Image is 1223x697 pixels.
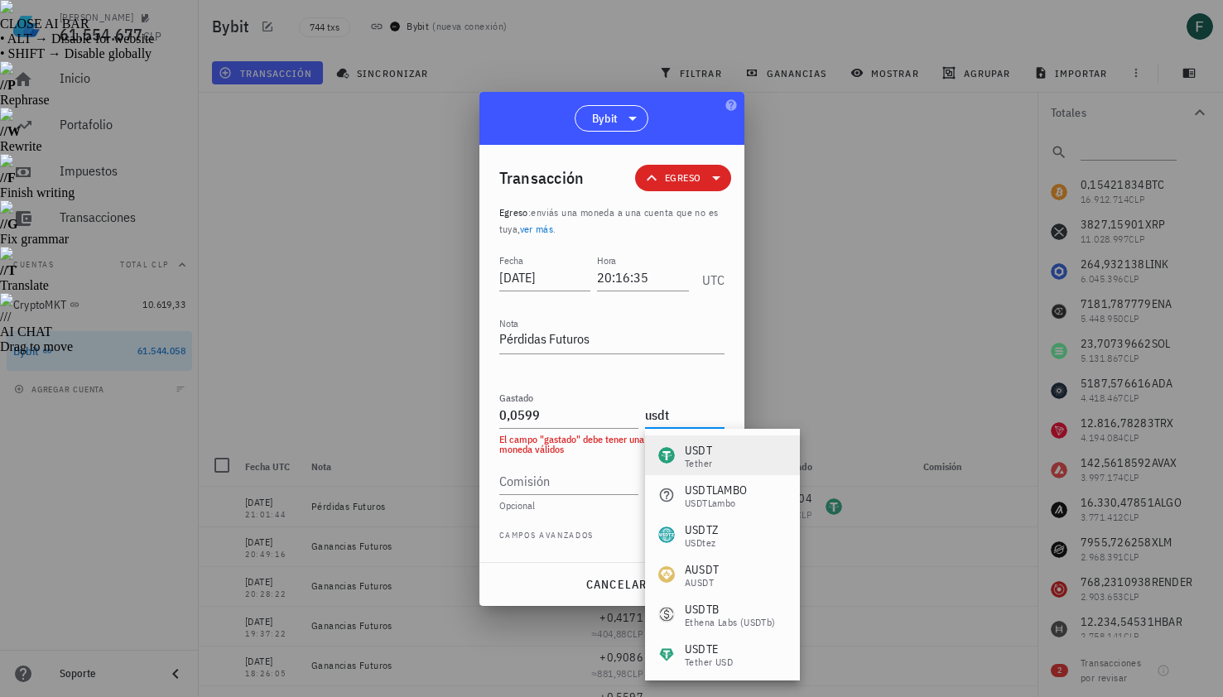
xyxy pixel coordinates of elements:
[685,459,712,469] div: Tether
[685,522,718,538] div: USDTZ
[499,529,595,546] span: Campos avanzados
[658,566,675,583] div: AUSDT-icon
[685,482,747,498] div: USDTLAMBO
[658,447,675,464] div: USDT-icon
[585,577,647,592] span: cancelar
[685,538,718,548] div: USDtez
[685,641,733,657] div: USDTE
[578,570,653,599] button: cancelar
[685,561,719,578] div: AUSDT
[685,442,712,459] div: USDT
[685,657,733,667] div: Tether USD
[645,401,721,428] input: Moneda
[658,526,675,543] div: USDTZ-icon
[499,435,725,454] div: El campo "gastado" debe tener una cantidad y moneda válidos
[685,498,747,508] div: USDTLambo
[499,501,725,511] div: Opcional
[685,601,776,618] div: USDTB
[658,646,675,662] div: USDTE-icon
[499,392,533,404] label: Gastado
[658,606,675,622] div: USDTB-icon
[685,618,776,627] div: Ethena Labs (USDTb)
[685,578,719,588] div: aUSDT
